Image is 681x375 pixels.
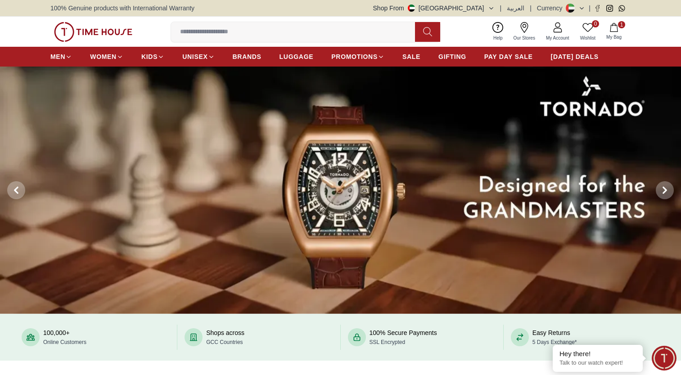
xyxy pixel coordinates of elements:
a: SALE [402,49,420,65]
a: [DATE] DEALS [551,49,599,65]
img: ... [54,22,132,42]
a: Instagram [606,5,613,12]
span: 5 Days Exchange* [532,339,577,345]
a: UNISEX [182,49,214,65]
span: My Account [542,35,573,41]
p: Talk to our watch expert! [559,359,636,367]
div: 100% Secure Payments [370,328,437,346]
a: PAY DAY SALE [484,49,533,65]
a: BRANDS [233,49,262,65]
span: KIDS [141,52,158,61]
img: United Arab Emirates [408,4,415,12]
span: Our Stores [510,35,539,41]
a: Our Stores [508,20,541,43]
span: Help [490,35,506,41]
a: WOMEN [90,49,123,65]
span: | [500,4,502,13]
span: | [589,4,591,13]
button: 1My Bag [601,21,627,42]
span: WOMEN [90,52,117,61]
a: Whatsapp [618,5,625,12]
span: MEN [50,52,65,61]
a: 0Wishlist [575,20,601,43]
a: PROMOTIONS [331,49,384,65]
div: Currency [537,4,566,13]
span: | [530,4,532,13]
button: Shop From[GEOGRAPHIC_DATA] [373,4,495,13]
div: Chat Widget [652,346,676,371]
span: 100% Genuine products with International Warranty [50,4,194,13]
a: GIFTING [438,49,466,65]
span: PAY DAY SALE [484,52,533,61]
span: [DATE] DEALS [551,52,599,61]
div: Easy Returns [532,328,577,346]
span: 0 [592,20,599,27]
span: Online Customers [43,339,86,345]
span: SALE [402,52,420,61]
div: Shops across [206,328,244,346]
span: LUGGAGE [280,52,314,61]
span: SSL Encrypted [370,339,406,345]
a: KIDS [141,49,164,65]
div: 100,000+ [43,328,86,346]
a: MEN [50,49,72,65]
span: GIFTING [438,52,466,61]
span: GCC Countries [206,339,243,345]
span: 1 [618,21,625,28]
a: Facebook [594,5,601,12]
button: العربية [507,4,524,13]
span: My Bag [603,34,625,40]
span: BRANDS [233,52,262,61]
span: UNISEX [182,52,207,61]
a: Help [488,20,508,43]
div: Hey there! [559,349,636,358]
span: Wishlist [577,35,599,41]
span: PROMOTIONS [331,52,378,61]
a: LUGGAGE [280,49,314,65]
